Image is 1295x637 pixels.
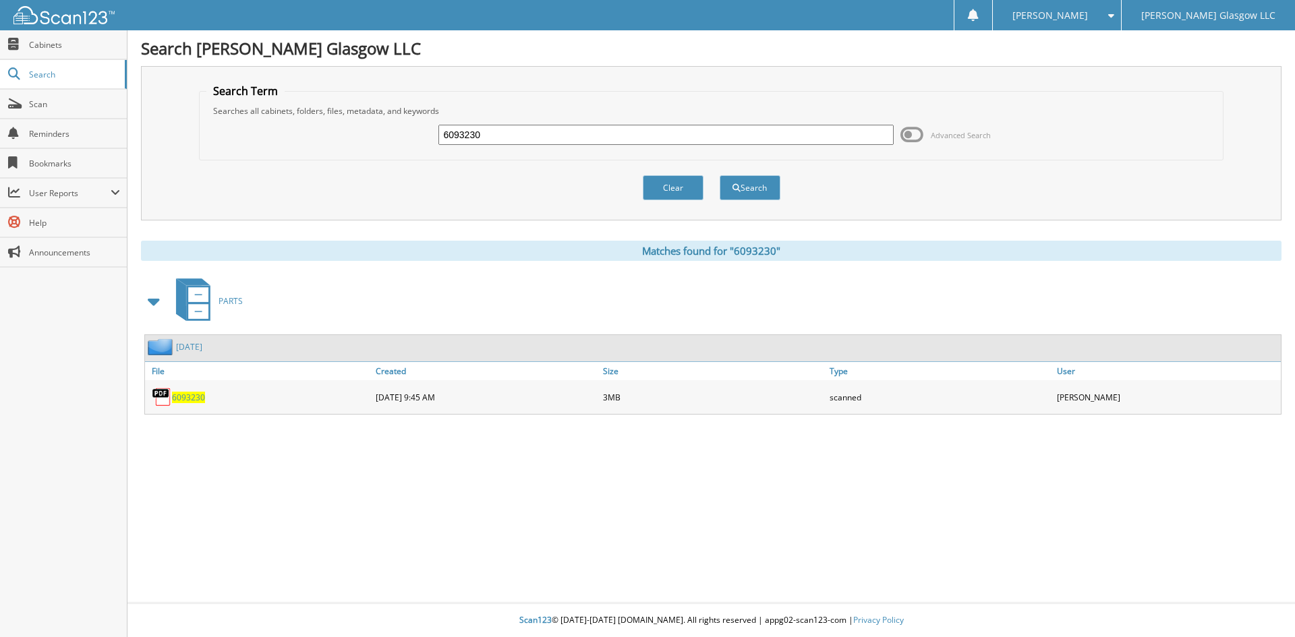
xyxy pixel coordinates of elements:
span: Reminders [29,128,120,140]
div: [DATE] 9:45 AM [372,384,600,411]
button: Clear [643,175,703,200]
span: Announcements [29,247,120,258]
div: © [DATE]-[DATE] [DOMAIN_NAME]. All rights reserved | appg02-scan123-com | [127,604,1295,637]
h1: Search [PERSON_NAME] Glasgow LLC [141,37,1282,59]
span: [PERSON_NAME] [1012,11,1088,20]
span: Scan [29,98,120,110]
a: [DATE] [176,341,202,353]
button: Search [720,175,780,200]
span: User Reports [29,187,111,199]
legend: Search Term [206,84,285,98]
iframe: Chat Widget [1228,572,1295,637]
a: PARTS [168,274,243,328]
span: Cabinets [29,39,120,51]
span: Bookmarks [29,158,120,169]
a: File [145,362,372,380]
span: Scan123 [519,614,552,626]
img: PDF.png [152,387,172,407]
span: [PERSON_NAME] Glasgow LLC [1141,11,1275,20]
a: Type [826,362,1054,380]
img: scan123-logo-white.svg [13,6,115,24]
a: Privacy Policy [853,614,904,626]
div: Matches found for "6093230" [141,241,1282,261]
a: 6093230 [172,392,205,403]
span: PARTS [219,295,243,307]
div: Searches all cabinets, folders, files, metadata, and keywords [206,105,1217,117]
a: Created [372,362,600,380]
div: 3MB [600,384,827,411]
span: Search [29,69,118,80]
img: folder2.png [148,338,176,355]
span: Advanced Search [931,130,991,140]
a: Size [600,362,827,380]
span: Help [29,217,120,229]
div: [PERSON_NAME] [1054,384,1281,411]
a: User [1054,362,1281,380]
div: scanned [826,384,1054,411]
